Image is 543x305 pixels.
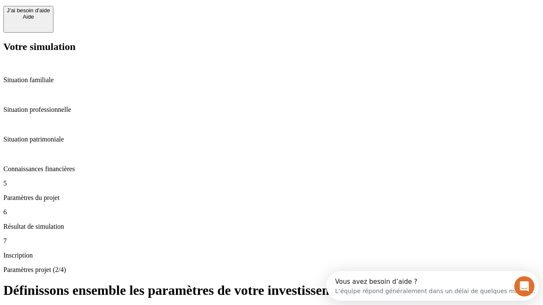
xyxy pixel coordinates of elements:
p: 5 [3,180,540,187]
div: J’ai besoin d'aide [7,7,50,14]
div: Ouvrir le Messenger Intercom [3,3,234,27]
p: Résultat de simulation [3,223,540,230]
div: L’équipe répond généralement dans un délai de quelques minutes. [9,14,209,23]
iframe: Intercom live chat [514,276,535,297]
h1: Définissons ensemble les paramètres de votre investissement [3,283,540,298]
h2: Votre simulation [3,41,540,53]
p: Paramètres projet (2/4) [3,266,540,274]
button: J’ai besoin d'aideAide [3,6,53,33]
p: Paramètres du projet [3,194,540,202]
p: Situation patrimoniale [3,136,540,143]
div: Vous avez besoin d’aide ? [9,7,209,14]
div: Aide [7,14,50,20]
p: 7 [3,237,540,245]
p: Inscription [3,252,540,259]
iframe: Intercom live chat discovery launcher [326,271,539,301]
p: Connaissances financières [3,165,540,173]
p: Situation familiale [3,76,540,84]
p: 6 [3,208,540,216]
p: Situation professionnelle [3,106,540,114]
